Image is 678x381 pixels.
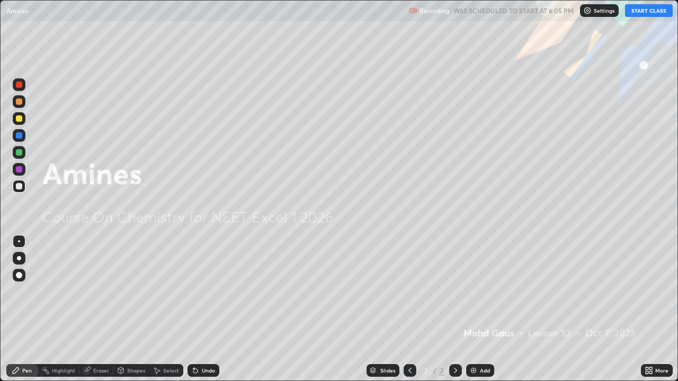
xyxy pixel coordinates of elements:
[453,6,574,15] h5: WAS SCHEDULED TO START AT 6:05 PM
[421,367,431,374] div: 2
[439,366,445,375] div: 2
[22,368,32,373] div: Pen
[93,368,109,373] div: Eraser
[655,368,668,373] div: More
[409,6,417,15] img: recording.375f2c34.svg
[380,368,395,373] div: Slides
[625,4,673,17] button: START CLASS
[52,368,75,373] div: Highlight
[594,8,614,13] p: Settings
[202,368,215,373] div: Undo
[583,6,592,15] img: class-settings-icons
[127,368,145,373] div: Shapes
[163,368,179,373] div: Select
[6,6,28,15] p: Amines
[469,366,478,375] img: add-slide-button
[433,367,436,374] div: /
[480,368,490,373] div: Add
[420,7,449,15] p: Recording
